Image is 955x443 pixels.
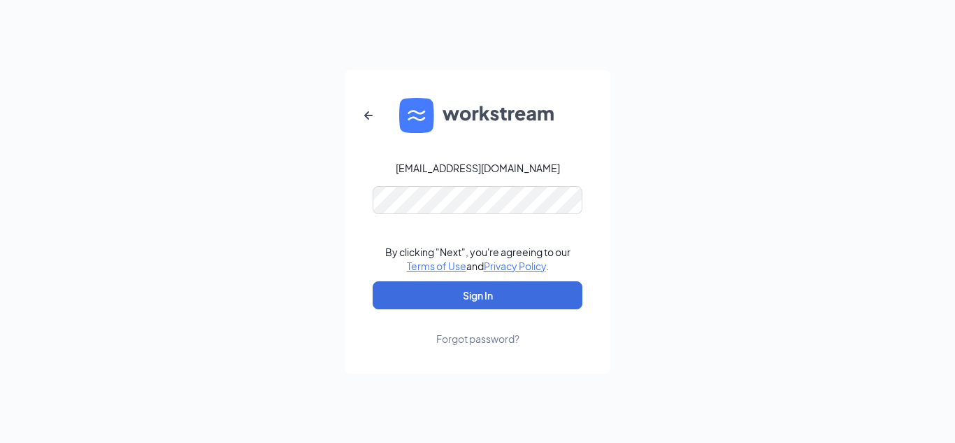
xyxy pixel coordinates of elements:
div: [EMAIL_ADDRESS][DOMAIN_NAME] [396,161,560,175]
div: Forgot password? [436,332,519,346]
img: WS logo and Workstream text [399,98,556,133]
div: By clicking "Next", you're agreeing to our and . [385,245,570,273]
button: ArrowLeftNew [352,99,385,132]
a: Privacy Policy [484,260,546,272]
a: Forgot password? [436,309,519,346]
svg: ArrowLeftNew [360,107,377,124]
a: Terms of Use [407,260,466,272]
button: Sign In [373,281,582,309]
